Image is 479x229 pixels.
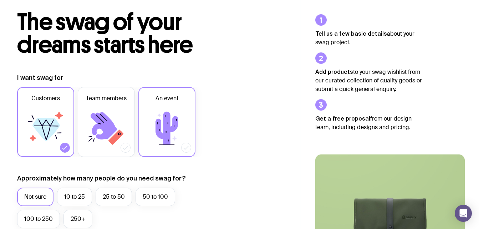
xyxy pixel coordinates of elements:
[315,30,387,37] strong: Tell us a few basic details
[455,205,472,222] div: Open Intercom Messenger
[315,115,370,122] strong: Get a free proposal
[156,94,178,103] span: An event
[17,8,193,59] span: The swag of your dreams starts here
[86,94,127,103] span: Team members
[17,188,53,206] label: Not sure
[17,210,60,228] label: 100 to 250
[96,188,132,206] label: 25 to 50
[315,29,422,47] p: about your swag project.
[57,188,92,206] label: 10 to 25
[136,188,175,206] label: 50 to 100
[315,114,422,132] p: from our design team, including designs and pricing.
[31,94,60,103] span: Customers
[17,174,186,183] label: Approximately how many people do you need swag for?
[315,68,353,75] strong: Add products
[17,73,63,82] label: I want swag for
[315,67,422,93] p: to your swag wishlist from our curated collection of quality goods or submit a quick general enqu...
[63,210,92,228] label: 250+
